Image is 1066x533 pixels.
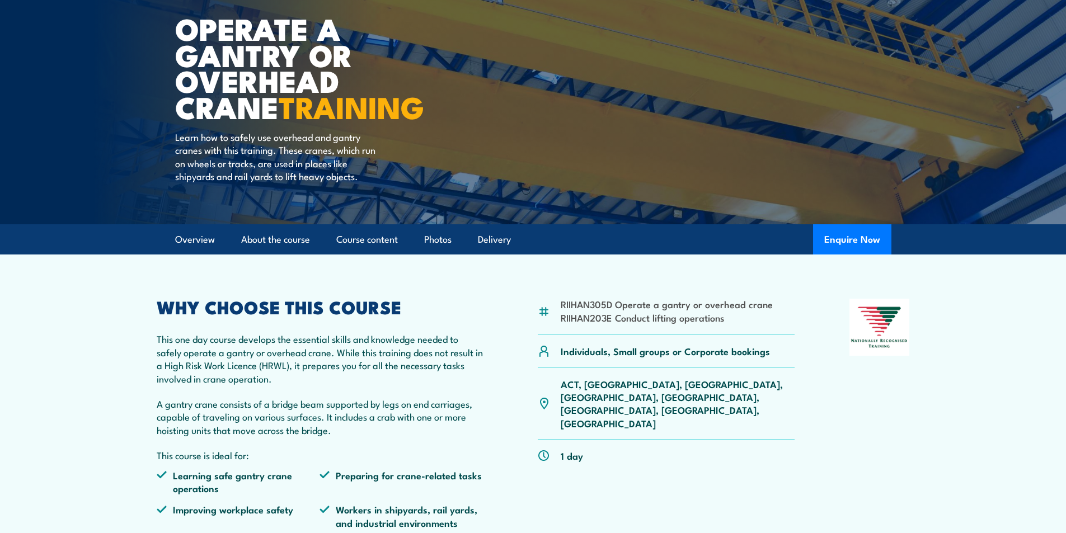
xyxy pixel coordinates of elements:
h1: Operate a Gantry or Overhead Crane [175,15,452,120]
a: Course content [336,225,398,254]
p: 1 day [561,449,583,462]
p: ACT, [GEOGRAPHIC_DATA], [GEOGRAPHIC_DATA], [GEOGRAPHIC_DATA], [GEOGRAPHIC_DATA], [GEOGRAPHIC_DATA... [561,378,795,430]
a: About the course [241,225,310,254]
strong: TRAINING [279,83,424,129]
p: Learn how to safely use overhead and gantry cranes with this training. These cranes, which run on... [175,130,379,183]
li: Preparing for crane-related tasks [320,469,483,495]
p: This one day course develops the essential skills and knowledge needed to safely operate a gantry... [157,332,483,385]
h2: WHY CHOOSE THIS COURSE [157,299,483,314]
li: RIIHAN203E Conduct lifting operations [561,311,773,324]
img: Nationally Recognised Training logo. [849,299,910,356]
li: Workers in shipyards, rail yards, and industrial environments [320,503,483,529]
a: Overview [175,225,215,254]
li: Learning safe gantry crane operations [157,469,320,495]
button: Enquire Now [813,224,891,254]
li: Improving workplace safety [157,503,320,529]
a: Photos [424,225,452,254]
p: This course is ideal for: [157,449,483,461]
p: A gantry crane consists of a bridge beam supported by legs on end carriages, capable of traveling... [157,397,483,436]
li: RIIHAN305D Operate a gantry or overhead crane [561,298,773,310]
a: Delivery [478,225,511,254]
p: Individuals, Small groups or Corporate bookings [561,345,770,357]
